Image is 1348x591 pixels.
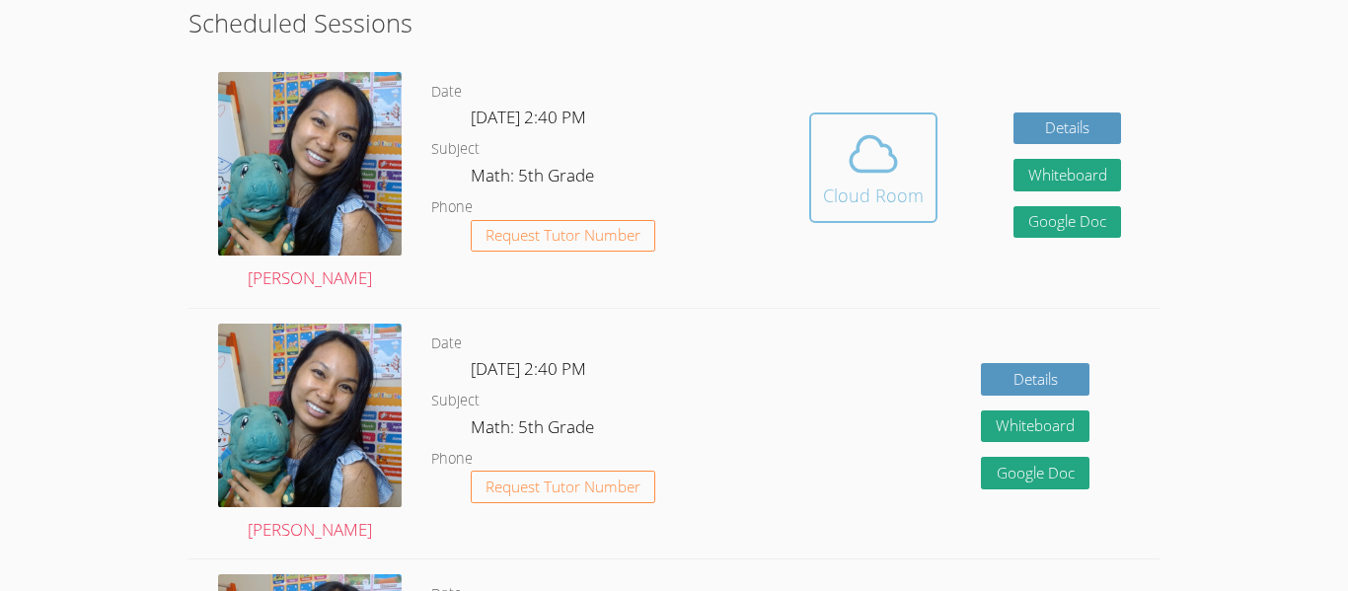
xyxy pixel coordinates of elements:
span: [DATE] 2:40 PM [471,106,586,128]
dd: Math: 5th Grade [471,162,598,195]
button: Cloud Room [809,112,937,223]
dt: Subject [431,137,480,162]
dd: Math: 5th Grade [471,413,598,447]
span: [DATE] 2:40 PM [471,357,586,380]
span: Request Tutor Number [486,480,640,494]
a: Details [1013,112,1122,145]
dt: Phone [431,195,473,220]
img: Untitled%20design%20(19).png [218,324,402,507]
a: [PERSON_NAME] [218,324,402,545]
button: Request Tutor Number [471,471,655,503]
h2: Scheduled Sessions [188,4,1160,41]
button: Whiteboard [981,410,1089,443]
span: Request Tutor Number [486,228,640,243]
button: Whiteboard [1013,159,1122,191]
button: Request Tutor Number [471,220,655,253]
a: Google Doc [1013,206,1122,239]
dt: Date [431,80,462,105]
a: Google Doc [981,457,1089,489]
div: Cloud Room [823,182,924,209]
dt: Date [431,332,462,356]
a: [PERSON_NAME] [218,72,402,293]
dt: Subject [431,389,480,413]
dt: Phone [431,447,473,472]
img: Untitled%20design%20(19).png [218,72,402,256]
a: Details [981,363,1089,396]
